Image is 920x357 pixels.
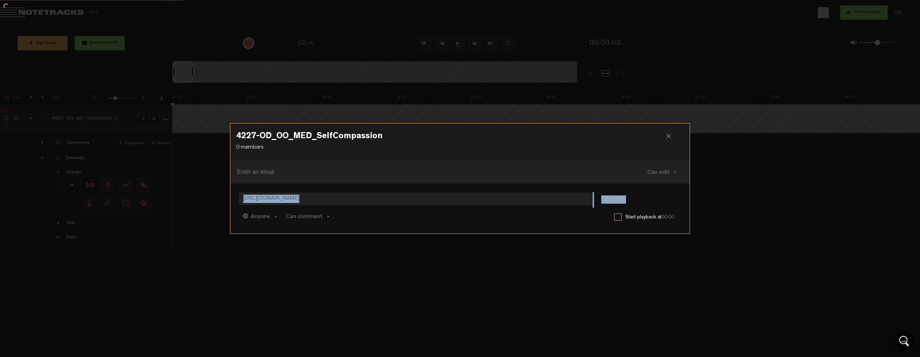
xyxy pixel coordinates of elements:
[662,215,674,220] span: 00:00
[286,214,322,220] span: Can comment
[625,214,681,221] label: Start playback at
[594,192,633,207] button: Copy Link
[236,132,684,144] h3: 4227-OD_OO_MED_SelfCompassion
[251,214,270,220] span: Anyone
[896,333,913,350] div: Open Intercom Messenger
[239,193,593,205] span: [URL][DOMAIN_NAME]
[237,166,592,178] input: Enter an email
[647,170,670,176] span: Can edit
[282,208,333,225] button: Can comment
[239,208,281,225] button: Anyone
[236,144,684,152] p: 0 members
[640,163,684,181] button: Can edit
